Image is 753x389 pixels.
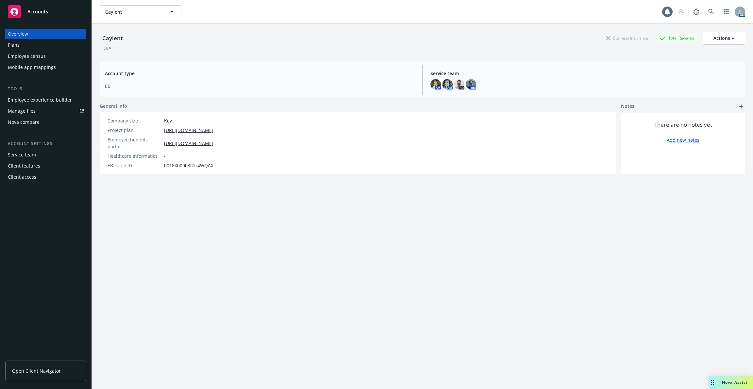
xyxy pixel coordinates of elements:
span: Notes [621,103,634,110]
span: - [164,153,166,159]
a: Report a Bug [690,5,703,18]
a: Accounts [5,3,86,21]
a: Service team [5,150,86,160]
div: Business Insurance [603,34,651,42]
button: Caylent [100,5,181,18]
img: photo [454,79,464,89]
img: photo [430,79,441,89]
div: Actions [713,32,734,44]
button: Actions [703,32,745,45]
div: Company size [108,117,161,124]
span: Key [164,117,172,124]
div: Employee benefits portal [108,136,161,150]
span: Nova Assist [722,380,748,385]
a: Client features [5,161,86,171]
span: Caylent [105,8,162,15]
a: Client access [5,172,86,182]
a: Search [705,5,718,18]
a: Switch app [720,5,733,18]
div: Manage files [8,106,36,116]
span: 0018X00003IDT4WQAX [164,162,213,169]
span: General info [100,103,127,109]
a: Add new notes [667,137,699,143]
div: Overview [8,29,28,39]
a: Nova compare [5,117,86,127]
div: Caylent [100,34,125,42]
div: Project plan [108,127,161,134]
div: Employee census [8,51,46,61]
div: DBA: - [102,45,114,52]
div: Total Rewards [657,34,697,42]
div: Healthcare Informatics [108,153,161,159]
a: Overview [5,29,86,39]
a: [URL][DOMAIN_NAME] [164,127,213,134]
a: Manage files [5,106,86,116]
div: Plans [8,40,20,50]
div: Service team [8,150,36,160]
div: Client features [8,161,40,171]
div: Employee experience builder [8,95,72,105]
a: Employee census [5,51,86,61]
span: EB [105,83,414,89]
div: Tools [5,86,86,92]
div: Drag to move [709,376,717,389]
div: Nova compare [8,117,40,127]
span: Open Client Navigator [12,367,61,374]
a: Employee experience builder [5,95,86,105]
span: Service team [430,70,740,77]
div: Mobile app mappings [8,62,56,73]
span: There are no notes yet [654,121,712,129]
div: Client access [8,172,36,182]
span: Account type [105,70,414,77]
img: photo [466,79,476,89]
a: add [737,103,745,110]
a: Plans [5,40,86,50]
a: [URL][DOMAIN_NAME] [164,140,213,147]
button: Nova Assist [709,376,753,389]
a: Mobile app mappings [5,62,86,73]
a: Start snowing [675,5,688,18]
img: photo [442,79,453,89]
div: Account settings [5,140,86,147]
div: EB Force ID [108,162,161,169]
span: Accounts [27,9,48,14]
